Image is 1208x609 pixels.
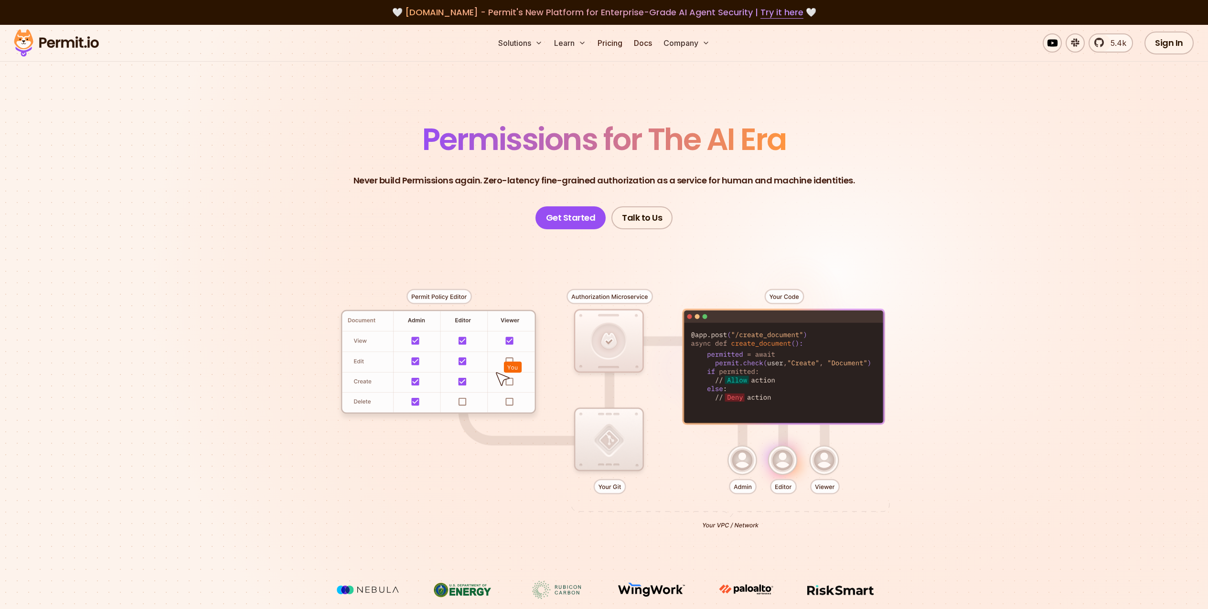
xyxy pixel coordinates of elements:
button: Solutions [494,33,546,53]
a: Pricing [594,33,626,53]
img: Nebula [332,581,404,599]
a: Talk to Us [611,206,673,229]
img: Risksmart [805,581,877,599]
a: 5.4k [1089,33,1133,53]
p: Never build Permissions again. Zero-latency fine-grained authorization as a service for human and... [353,174,855,187]
a: Sign In [1144,32,1194,54]
span: Permissions for The AI Era [422,118,786,160]
a: Docs [630,33,656,53]
img: US department of energy [427,581,498,599]
a: Get Started [535,206,606,229]
button: Learn [550,33,590,53]
a: Try it here [760,6,803,19]
img: paloalto [710,581,782,598]
button: Company [660,33,714,53]
img: Rubicon [521,581,593,599]
img: Wingwork [616,581,687,599]
img: Permit logo [10,27,103,59]
span: [DOMAIN_NAME] - Permit's New Platform for Enterprise-Grade AI Agent Security | [405,6,803,18]
span: 5.4k [1105,37,1126,49]
div: 🤍 🤍 [23,6,1185,19]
